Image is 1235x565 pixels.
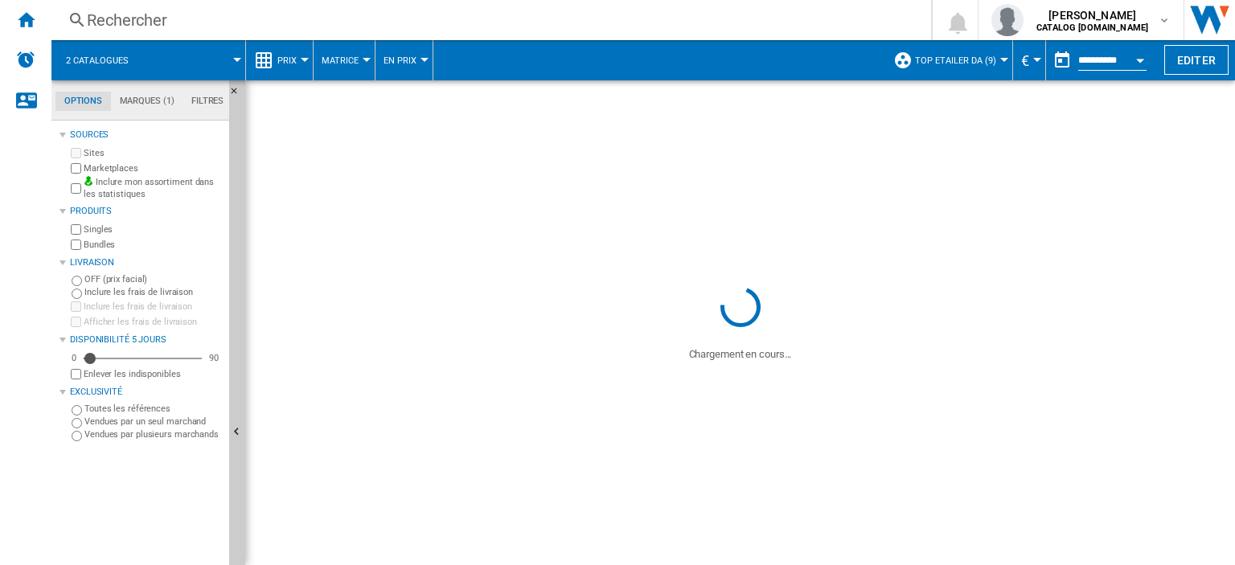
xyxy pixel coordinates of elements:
div: Livraison [70,256,223,269]
span: Prix [277,55,297,66]
input: Marketplaces [71,163,81,174]
div: Exclusivité [70,386,223,399]
span: Matrice [322,55,359,66]
md-tab-item: Marques (1) [111,92,183,111]
label: Enlever les indisponibles [84,368,223,380]
img: mysite-bg-18x18.png [84,176,93,186]
button: Editer [1164,45,1229,75]
ng-transclude: Chargement en cours... [689,348,792,360]
b: CATALOG [DOMAIN_NAME] [1036,23,1148,33]
div: 2 catalogues [59,40,237,80]
input: Vendues par plusieurs marchands [72,431,82,441]
img: alerts-logo.svg [16,50,35,69]
input: Afficher les frais de livraison [71,369,81,379]
input: Inclure les frais de livraison [71,301,81,312]
span: En Prix [384,55,416,66]
button: € [1021,40,1037,80]
span: Top Etailer DA (9) [915,55,996,66]
input: Inclure les frais de livraison [72,289,82,299]
button: 2 catalogues [66,40,145,80]
button: Open calendar [1126,43,1155,72]
button: Top Etailer DA (9) [915,40,1004,80]
md-tab-item: Filtres [183,92,232,111]
div: Prix [254,40,305,80]
label: Toutes les références [84,403,223,415]
label: Inclure les frais de livraison [84,301,223,313]
span: [PERSON_NAME] [1036,7,1148,23]
span: 2 catalogues [66,55,129,66]
label: Inclure les frais de livraison [84,286,223,298]
input: OFF (prix facial) [72,276,82,286]
label: Inclure mon assortiment dans les statistiques [84,176,223,201]
label: Bundles [84,239,223,251]
label: Vendues par un seul marchand [84,416,223,428]
label: Sites [84,147,223,159]
input: Sites [71,148,81,158]
div: 90 [205,352,223,364]
label: Afficher les frais de livraison [84,316,223,328]
button: En Prix [384,40,425,80]
img: profile.jpg [991,4,1024,36]
button: md-calendar [1046,44,1078,76]
div: Top Etailer DA (9) [893,40,1004,80]
div: Rechercher [87,9,889,31]
button: Masquer [229,80,248,109]
input: Afficher les frais de livraison [71,317,81,327]
input: Vendues par un seul marchand [72,418,82,428]
input: Bundles [71,240,81,250]
input: Inclure mon assortiment dans les statistiques [71,178,81,199]
button: Prix [277,40,305,80]
div: 0 [68,352,80,364]
div: Sources [70,129,223,141]
div: Produits [70,205,223,218]
label: Marketplaces [84,162,223,174]
label: OFF (prix facial) [84,273,223,285]
input: Toutes les références [72,405,82,416]
button: Matrice [322,40,367,80]
label: Vendues par plusieurs marchands [84,428,223,440]
md-menu: Currency [1013,40,1046,80]
label: Singles [84,223,223,235]
md-slider: Disponibilité [84,350,202,366]
span: € [1021,52,1029,69]
input: Singles [71,224,81,235]
md-tab-item: Options [55,92,111,111]
div: Disponibilité 5 Jours [70,334,223,346]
